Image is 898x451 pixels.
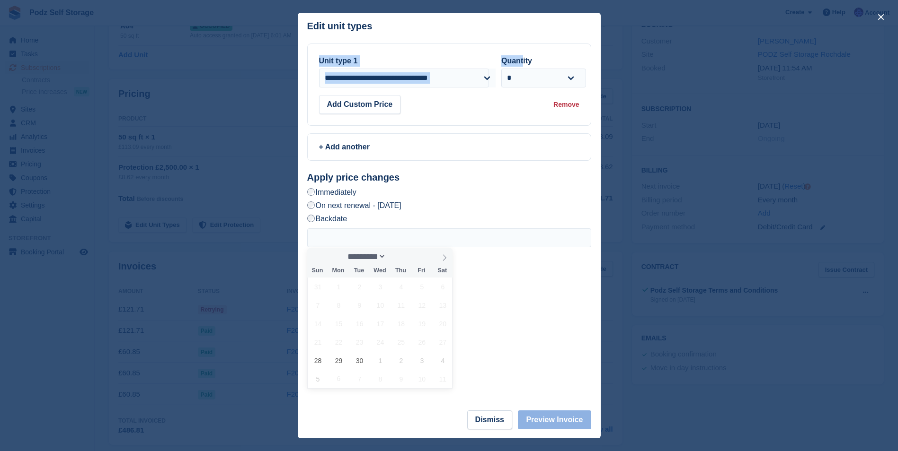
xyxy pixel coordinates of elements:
span: September 23, 2025 [350,333,369,351]
span: September 26, 2025 [413,333,431,351]
span: October 6, 2025 [329,370,348,388]
span: September 18, 2025 [392,314,410,333]
span: September 4, 2025 [392,278,410,296]
select: Month [344,252,386,261]
span: September 27, 2025 [434,333,452,351]
span: October 11, 2025 [434,370,452,388]
span: September 7, 2025 [309,296,327,314]
span: September 9, 2025 [350,296,369,314]
button: Preview Invoice [518,410,591,429]
span: September 17, 2025 [371,314,390,333]
span: October 8, 2025 [371,370,390,388]
span: September 29, 2025 [329,351,348,370]
span: September 16, 2025 [350,314,369,333]
input: Immediately [307,188,315,196]
span: October 9, 2025 [392,370,410,388]
span: October 10, 2025 [413,370,431,388]
strong: Apply price changes [307,172,400,182]
p: Edit unit types [307,21,373,32]
span: September 8, 2025 [329,296,348,314]
label: Unit type 1 [319,57,358,65]
button: Add Custom Price [319,95,401,114]
label: On next renewal - [DATE] [307,200,401,210]
span: August 31, 2025 [309,278,327,296]
span: September 10, 2025 [371,296,390,314]
span: September 19, 2025 [413,314,431,333]
span: October 4, 2025 [434,351,452,370]
span: September 28, 2025 [309,351,327,370]
span: Thu [390,268,411,274]
span: Mon [328,268,348,274]
span: September 20, 2025 [434,314,452,333]
span: September 2, 2025 [350,278,369,296]
span: October 3, 2025 [413,351,431,370]
span: October 1, 2025 [371,351,390,370]
span: October 2, 2025 [392,351,410,370]
span: September 1, 2025 [329,278,348,296]
div: + Add another [319,141,579,153]
span: September 6, 2025 [434,278,452,296]
span: September 11, 2025 [392,296,410,314]
button: close [873,9,889,25]
span: September 30, 2025 [350,351,369,370]
input: Backdate [307,215,315,222]
a: + Add another [307,133,591,161]
span: Tue [348,268,369,274]
span: October 5, 2025 [309,370,327,388]
span: September 25, 2025 [392,333,410,351]
button: Dismiss [467,410,512,429]
input: On next renewal - [DATE] [307,201,315,209]
span: Sun [307,268,328,274]
span: September 15, 2025 [329,314,348,333]
span: September 14, 2025 [309,314,327,333]
span: September 12, 2025 [413,296,431,314]
span: Wed [369,268,390,274]
span: October 7, 2025 [350,370,369,388]
span: September 13, 2025 [434,296,452,314]
span: September 21, 2025 [309,333,327,351]
label: Quantity [501,57,532,65]
span: September 22, 2025 [329,333,348,351]
span: Sat [432,268,453,274]
span: Fri [411,268,432,274]
div: Remove [553,100,579,110]
span: September 3, 2025 [371,278,390,296]
span: September 5, 2025 [413,278,431,296]
span: September 24, 2025 [371,333,390,351]
label: Backdate [307,214,347,224]
label: Immediately [307,187,356,197]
